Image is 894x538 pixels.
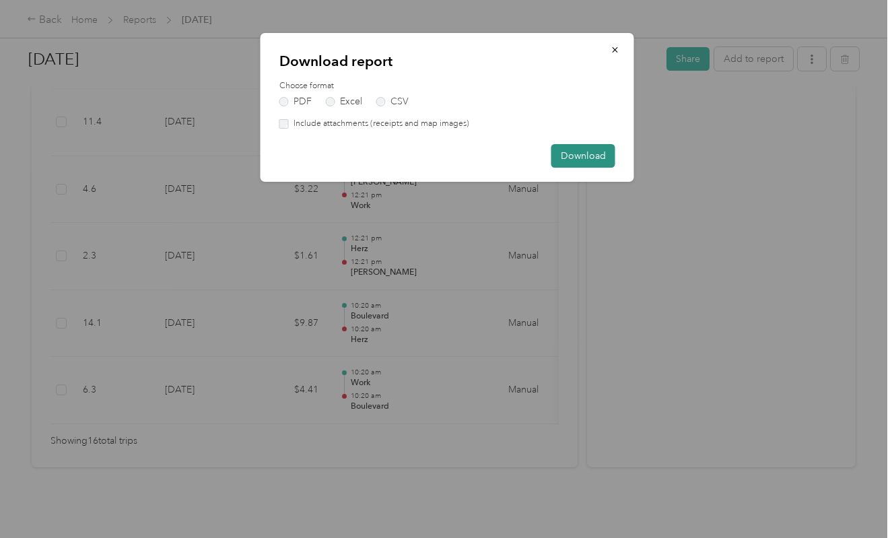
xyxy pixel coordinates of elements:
[279,80,615,92] label: Choose format
[279,52,615,71] p: Download report
[279,97,312,106] label: PDF
[551,144,615,168] button: Download
[326,97,362,106] label: Excel
[819,463,894,538] iframe: Everlance-gr Chat Button Frame
[376,97,409,106] label: CSV
[289,118,469,130] label: Include attachments (receipts and map images)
